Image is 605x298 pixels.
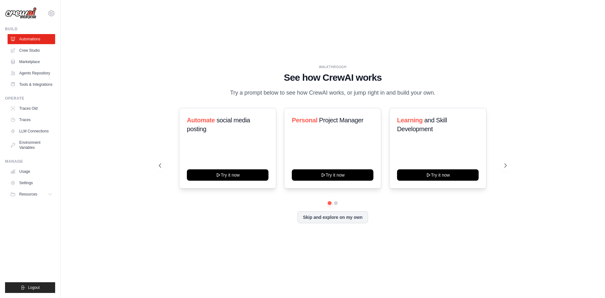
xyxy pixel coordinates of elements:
div: WALKTHROUGH [159,65,507,69]
span: social media posting [187,117,250,132]
h1: See how CrewAI works [159,72,507,83]
img: Logo [5,7,37,19]
a: Agents Repository [8,68,55,78]
a: Automations [8,34,55,44]
div: Build [5,26,55,32]
div: Manage [5,159,55,164]
span: and Skill Development [397,117,447,132]
span: Logout [28,285,40,290]
a: LLM Connections [8,126,55,136]
p: Try a prompt below to see how CrewAI works, or jump right in and build your own. [227,88,439,97]
a: Marketplace [8,57,55,67]
a: Traces [8,115,55,125]
a: Tools & Integrations [8,79,55,90]
span: Learning [397,117,423,124]
button: Try it now [187,169,268,181]
a: Usage [8,167,55,177]
button: Try it now [292,169,373,181]
span: Project Manager [319,117,364,124]
span: Resources [19,192,37,197]
button: Skip and explore on my own [297,211,368,223]
div: Operate [5,96,55,101]
a: Crew Studio [8,45,55,56]
button: Resources [8,189,55,199]
button: Try it now [397,169,479,181]
a: Environment Variables [8,137,55,153]
a: Settings [8,178,55,188]
button: Logout [5,282,55,293]
span: Personal [292,117,317,124]
iframe: Chat Widget [573,268,605,298]
a: Traces Old [8,103,55,114]
span: Automate [187,117,215,124]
